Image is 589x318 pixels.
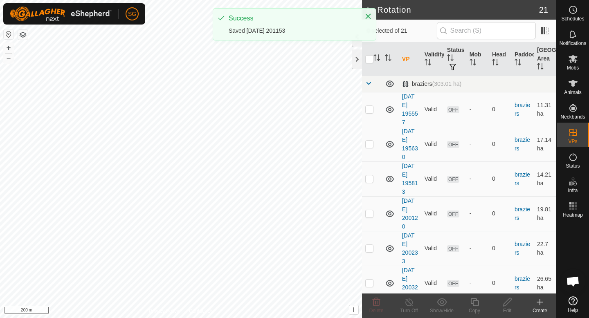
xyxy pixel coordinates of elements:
span: 0 selected of 21 [367,27,437,35]
a: [DATE] 200120 [402,197,418,230]
td: 19.81 ha [534,196,556,231]
div: Turn Off [393,307,425,314]
td: 0 [489,266,511,300]
td: Valid [421,161,444,196]
p-sorticon: Activate to sort [492,60,499,67]
div: - [470,244,486,253]
span: Heatmap [563,213,583,217]
span: (303.01 ha) [432,81,462,87]
button: i [349,305,358,314]
img: Gallagher Logo [10,7,112,21]
button: Reset Map [4,29,13,39]
div: - [470,279,486,287]
a: [DATE] 195557 [402,93,418,125]
span: Delete [369,308,384,314]
td: Valid [421,92,444,127]
td: 17.14 ha [534,127,556,161]
th: Head [489,43,511,76]
span: Mobs [567,65,579,70]
td: Valid [421,266,444,300]
div: - [470,175,486,183]
p-sorticon: Activate to sort [515,60,521,67]
span: i [353,306,355,313]
td: 0 [489,161,511,196]
p-sorticon: Activate to sort [447,56,454,62]
div: Show/Hide [425,307,458,314]
div: Saved [DATE] 201153 [229,27,356,35]
td: 11.31 ha [534,92,556,127]
td: Valid [421,127,444,161]
input: Search (S) [437,22,536,39]
a: braziers [515,102,530,117]
a: [DATE] 200233 [402,232,418,264]
span: SG [128,10,136,18]
button: Close [362,11,374,22]
span: Status [566,163,580,168]
td: 26.65 ha [534,266,556,300]
th: [GEOGRAPHIC_DATA] Area [534,43,556,76]
span: Notifications [560,41,586,46]
span: VPs [568,139,577,144]
div: Success [229,13,356,23]
div: Edit [491,307,524,314]
div: - [470,105,486,114]
td: 14.21 ha [534,161,556,196]
td: 0 [489,127,511,161]
p-sorticon: Activate to sort [373,56,380,62]
th: VP [399,43,421,76]
a: [DATE] 195813 [402,163,418,195]
button: – [4,54,13,63]
span: Animals [564,90,582,95]
h2: In Rotation [367,5,539,15]
span: 21 [539,4,548,16]
div: Create [524,307,556,314]
button: Map Layers [18,30,28,40]
span: OFF [447,141,459,148]
div: - [470,209,486,218]
span: Neckbands [560,114,585,119]
div: braziers [402,81,461,87]
a: braziers [515,137,530,152]
th: Status [444,43,466,76]
span: Schedules [561,16,584,21]
div: Open chat [561,269,585,293]
button: + [4,43,13,53]
a: braziers [515,275,530,291]
td: 0 [489,92,511,127]
a: Contact Us [189,307,213,315]
p-sorticon: Activate to sort [537,64,544,71]
p-sorticon: Activate to sort [470,60,476,67]
a: Privacy Policy [148,307,179,315]
span: OFF [447,106,459,113]
th: Mob [466,43,489,76]
a: Help [557,293,589,316]
a: braziers [515,206,530,221]
span: OFF [447,176,459,183]
td: 22.7 ha [534,231,556,266]
th: Paddock [511,43,534,76]
td: 0 [489,196,511,231]
td: 0 [489,231,511,266]
span: OFF [447,280,459,287]
th: Validity [421,43,444,76]
p-sorticon: Activate to sort [425,60,431,67]
a: braziers [515,171,530,186]
div: - [470,140,486,148]
a: [DATE] 195630 [402,128,418,160]
p-sorticon: Activate to sort [385,56,391,62]
a: braziers [515,241,530,256]
span: Infra [568,188,578,193]
span: Help [568,308,578,313]
td: Valid [421,196,444,231]
span: OFF [447,245,459,252]
a: [DATE] 200320 [402,267,418,299]
div: Copy [458,307,491,314]
td: Valid [421,231,444,266]
span: OFF [447,211,459,217]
